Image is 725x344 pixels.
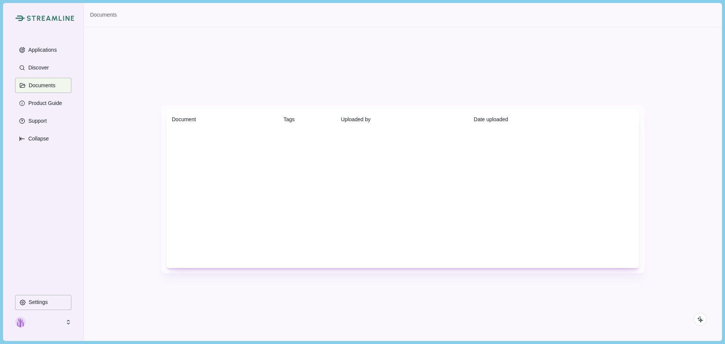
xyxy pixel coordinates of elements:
[15,113,71,128] button: Support
[167,110,278,129] th: Document
[15,131,71,146] button: Expand
[15,317,26,327] img: profile picture
[26,82,56,89] p: Documents
[15,15,71,21] a: Streamline Climate LogoStreamline Climate Logo
[90,11,117,19] a: Documents
[27,15,74,21] img: Streamline Climate Logo
[26,100,62,106] p: Product Guide
[26,118,47,124] p: Support
[15,295,71,310] button: Settings
[15,60,71,75] button: Discover
[336,110,469,129] th: Uploaded by
[15,295,71,313] a: Settings
[278,110,336,129] th: Tags
[26,136,49,142] p: Collapse
[26,47,57,53] p: Applications
[15,96,71,111] button: Product Guide
[15,15,25,21] img: Streamline Climate Logo
[26,65,49,71] p: Discover
[15,42,71,57] button: Applications
[15,78,71,93] button: Documents
[26,299,48,305] p: Settings
[469,110,619,129] th: Date uploaded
